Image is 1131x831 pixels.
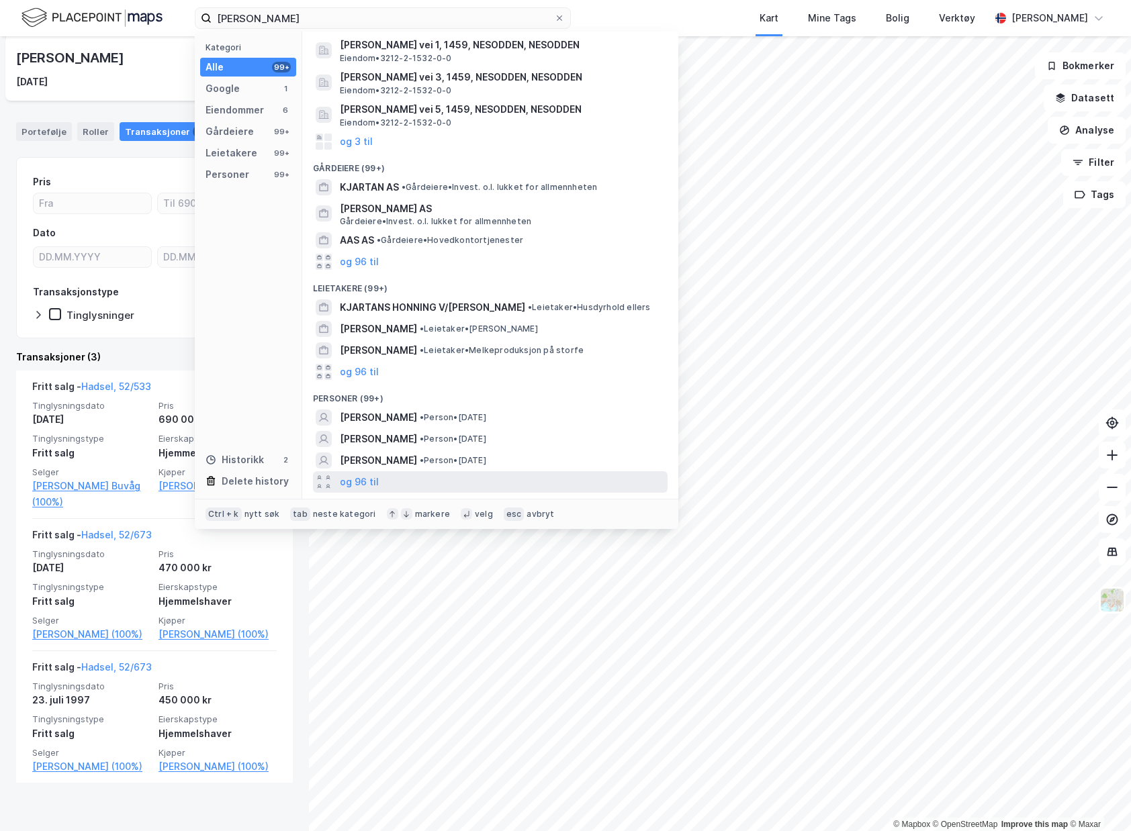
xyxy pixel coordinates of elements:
a: [PERSON_NAME] (100%) [32,759,150,775]
button: Filter [1061,149,1126,176]
input: DD.MM.YYYY [34,247,151,267]
span: Person • [DATE] [420,455,486,466]
img: Z [1099,587,1125,613]
div: 470 000 kr [159,560,277,576]
span: Kjøper [159,615,277,626]
div: Google [206,81,240,97]
div: Historikk (2) [302,493,678,517]
div: Ctrl + k [206,507,242,521]
a: Hadsel, 52/673 [81,529,152,540]
div: Eiendommer [206,102,264,118]
span: • [420,412,424,422]
a: Hadsel, 52/533 [81,381,151,392]
span: • [528,302,532,312]
div: Gårdeiere (99+) [302,152,678,177]
div: Fritt salg [32,593,150,609]
input: Søk på adresse, matrikkel, gårdeiere, leietakere eller personer [212,8,554,28]
div: Dato [33,225,56,241]
div: 2 [280,454,291,465]
div: [DATE] [16,74,48,90]
div: 99+ [272,148,291,158]
span: Pris [159,681,277,692]
div: [DATE] [32,411,150,428]
div: Fritt salg - [32,379,151,400]
span: Person • [DATE] [420,434,486,444]
div: Fritt salg - [32,659,152,681]
span: Person • [DATE] [420,412,486,423]
span: Eiendom • 3212-2-1532-0-0 [340,117,452,128]
span: Gårdeiere • Hovedkontortjenester [377,235,523,246]
span: [PERSON_NAME] [340,452,417,469]
span: Selger [32,747,150,759]
div: Transaksjoner [120,122,212,141]
div: Fritt salg [32,726,150,742]
span: Selger [32,615,150,626]
span: Tinglysningstype [32,714,150,725]
div: 690 000 kr [159,411,277,428]
span: • [420,434,424,444]
span: Eierskapstype [159,714,277,725]
span: Kjøper [159,747,277,759]
button: og 3 til [340,134,373,150]
span: Tinglysningsdato [32,548,150,560]
div: Leietakere (99+) [302,273,678,297]
div: Hjemmelshaver [159,726,277,742]
a: [PERSON_NAME] (100%) [32,626,150,642]
div: 99+ [272,62,291,72]
div: 1 [280,83,291,94]
span: Gårdeiere • Invest. o.l. lukket for allmennheten [340,216,531,227]
div: Kategori [206,42,296,52]
div: Fritt salg - [32,527,152,548]
span: • [420,455,424,465]
div: Gårdeiere [206,124,254,140]
span: Leietaker • [PERSON_NAME] [420,324,538,334]
span: [PERSON_NAME] AS [340,201,662,217]
span: • [377,235,381,245]
div: Fritt salg [32,445,150,461]
div: nytt søk [244,509,280,520]
div: Pris [33,174,51,190]
div: Kontrollprogram for chat [1064,767,1131,831]
div: [DATE] [32,560,150,576]
span: Leietaker • Melkeproduksjon på storfe [420,345,584,356]
div: Hjemmelshaver [159,445,277,461]
a: [PERSON_NAME] (100%) [159,759,277,775]
span: • [420,324,424,334]
div: 6 [280,105,291,115]
span: • [420,345,424,355]
a: Hadsel, 52/673 [81,661,152,673]
div: Hjemmelshaver [159,593,277,609]
input: Til 690000 [158,193,275,213]
span: [PERSON_NAME] vei 1, 1459, NESODDEN, NESODDEN [340,37,662,53]
button: og 96 til [340,254,379,270]
button: og 96 til [340,474,379,490]
span: KJARTAN AS [340,179,399,195]
span: Leietaker • Husdyrhold ellers [528,302,651,313]
div: Kart [760,10,778,26]
iframe: Chat Widget [1064,767,1131,831]
div: [PERSON_NAME] [16,47,126,68]
a: [PERSON_NAME] Buvåg (100%) [32,478,150,510]
span: Pris [159,548,277,560]
span: Tinglysningsdato [32,400,150,411]
div: esc [504,507,525,521]
span: Kjøper [159,467,277,478]
span: KJARTANS HONNING V/[PERSON_NAME] [340,299,525,315]
div: [PERSON_NAME] [1011,10,1088,26]
div: 23. juli 1997 [32,692,150,708]
button: og 96 til [340,364,379,380]
span: AAS AS [340,232,374,248]
div: Mine Tags [808,10,856,26]
div: 99+ [272,169,291,180]
a: Mapbox [893,820,930,829]
span: [PERSON_NAME] [340,321,417,337]
span: [PERSON_NAME] [340,431,417,447]
span: Eierskapstype [159,433,277,444]
div: Leietakere [206,145,257,161]
div: Personer [206,166,249,183]
div: Roller [77,122,114,141]
div: markere [415,509,450,520]
div: velg [475,509,493,520]
div: Personer (99+) [302,383,678,407]
button: Datasett [1044,85,1126,111]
